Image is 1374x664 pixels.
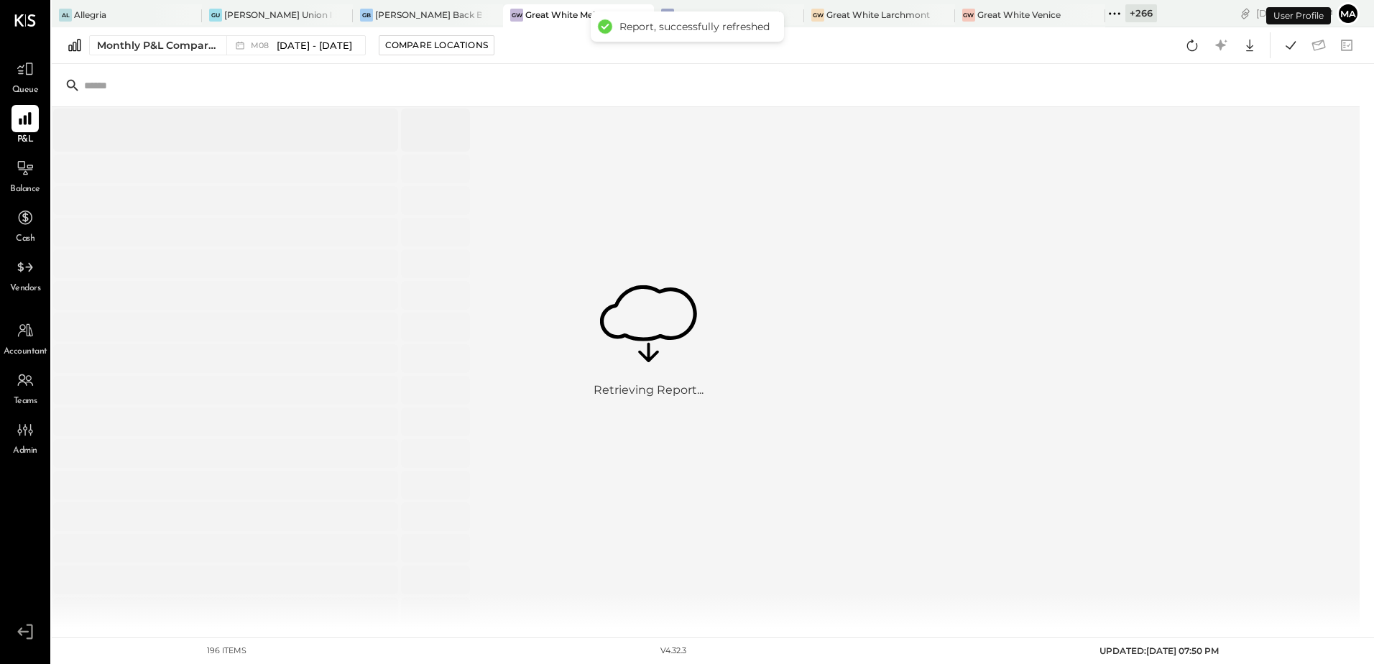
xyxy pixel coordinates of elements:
div: Great White Brentwood [676,9,780,21]
div: + 266 [1125,4,1157,22]
button: Compare Locations [379,35,494,55]
div: GB [360,9,373,22]
span: UPDATED: [DATE] 07:50 PM [1099,645,1219,656]
div: Monthly P&L Comparison [97,38,218,52]
span: Accountant [4,346,47,359]
span: [DATE] - [DATE] [277,39,352,52]
div: GW [661,9,674,22]
div: GW [811,9,824,22]
div: Great White Larchmont [826,9,930,21]
span: Teams [14,395,37,408]
div: v 4.32.3 [660,645,686,657]
span: Balance [10,183,40,196]
div: Great White Venice [977,9,1061,21]
span: Cash [16,233,34,246]
a: Cash [1,204,50,246]
div: GW [962,9,975,22]
div: 196 items [207,645,246,657]
a: Accountant [1,317,50,359]
div: [PERSON_NAME] Union Market [224,9,331,21]
div: GW [510,9,523,22]
span: Vendors [10,282,41,295]
a: Queue [1,55,50,97]
div: Allegria [74,9,106,21]
span: Queue [12,84,39,97]
span: P&L [17,134,34,147]
div: Report, successfully refreshed [619,20,770,33]
a: Balance [1,155,50,196]
button: Monthly P&L Comparison M08[DATE] - [DATE] [89,35,366,55]
div: Compare Locations [385,39,488,51]
div: [DATE] [1256,6,1333,20]
a: Vendors [1,254,50,295]
div: [PERSON_NAME] Back Bay [375,9,481,21]
span: Admin [13,445,37,458]
button: Ma [1337,2,1360,25]
span: M08 [251,42,273,50]
div: Al [59,9,72,22]
a: P&L [1,105,50,147]
a: Teams [1,366,50,408]
div: GU [209,9,222,22]
div: User Profile [1266,7,1331,24]
div: Great White Melrose [525,9,614,21]
a: Admin [1,416,50,458]
div: copy link [1238,6,1253,21]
